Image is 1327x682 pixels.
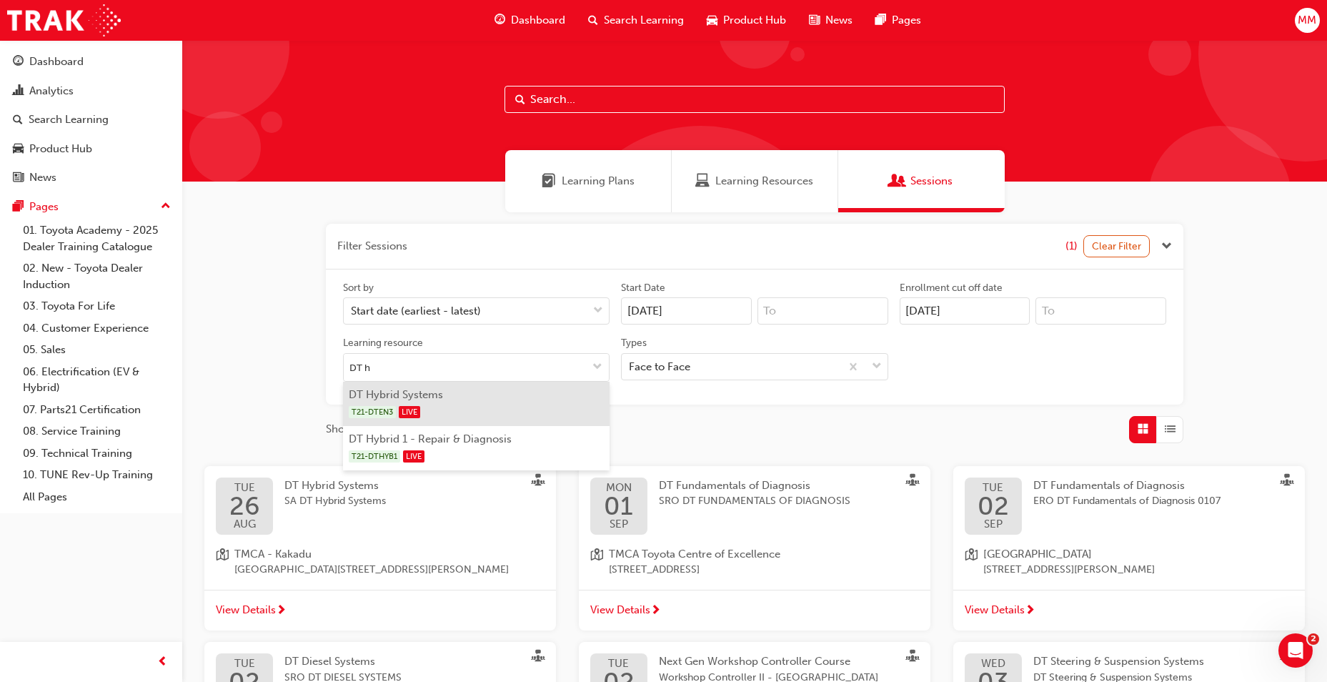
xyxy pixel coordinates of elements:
button: Clear Filter [1083,235,1150,257]
div: Pages [29,199,59,215]
a: Search Learning [6,107,177,133]
span: search-icon [588,11,598,29]
span: [GEOGRAPHIC_DATA] [983,546,1155,563]
button: MM [1295,8,1320,33]
span: DT Diesel Systems [284,655,375,668]
button: DashboardAnalyticsSearch LearningProduct HubNews [6,46,177,194]
span: sessionType_FACE_TO_FACE-icon [532,650,545,666]
input: To [1035,297,1166,325]
div: News [29,169,56,186]
span: Dashboard [511,12,565,29]
a: search-iconSearch Learning [577,6,695,35]
img: Trak [7,4,121,36]
span: sessionType_FACE_TO_FACE-icon [906,474,919,490]
a: 03. Toyota For Life [17,295,177,317]
a: SessionsSessions [838,150,1005,212]
span: Learning Plans [542,173,556,189]
a: car-iconProduct Hub [695,6,797,35]
a: 01. Toyota Academy - 2025 Dealer Training Catalogue [17,219,177,257]
span: Search [515,92,525,108]
span: View Details [216,602,276,618]
span: SEP [978,519,1009,530]
span: List [1165,421,1176,438]
span: T21-DTHYB1 [349,450,400,463]
span: guage-icon [494,11,505,29]
a: Product Hub [6,136,177,162]
span: pages-icon [875,11,886,29]
span: pages-icon [13,201,24,214]
a: guage-iconDashboard [483,6,577,35]
input: Start Date [621,297,752,325]
span: 02 [978,493,1009,519]
span: down-icon [593,302,603,320]
span: location-icon [216,546,229,578]
span: car-icon [707,11,717,29]
a: location-iconTMCA Toyota Centre of Excellence[STREET_ADDRESS] [590,546,919,578]
iframe: Intercom live chat [1278,633,1313,668]
span: 26 [229,493,260,519]
span: next-icon [276,605,287,618]
span: TMCA - Kakadu [234,546,509,563]
span: T21-DTEN3 [349,406,396,418]
span: Next Gen Workshop Controller Course [659,655,850,668]
a: 02. New - Toyota Dealer Induction [17,257,177,295]
span: news-icon [809,11,820,29]
span: [STREET_ADDRESS][PERSON_NAME] [983,562,1155,578]
button: Pages [6,194,177,220]
span: DT Steering & Suspension Systems [1033,655,1204,668]
div: Types [621,336,647,350]
span: prev-icon [157,653,168,671]
span: Grid [1138,421,1148,438]
span: sessionType_FACE_TO_FACE-icon [1281,474,1293,490]
span: 01 [604,493,633,519]
a: View Details [953,590,1305,631]
div: Dashboard [29,54,84,70]
a: MON01SEPDT Fundamentals of DiagnosisSRO DT FUNDAMENTALS OF DIAGNOSIS [590,478,919,535]
input: To [757,297,888,325]
span: AUG [229,519,260,530]
a: Dashboard [6,49,177,75]
span: TUE [229,658,260,669]
span: Learning Resources [695,173,710,189]
span: Showing 82 results [326,421,420,438]
span: SEP [604,519,633,530]
span: chart-icon [13,85,24,98]
span: ERO DT Fundamentals of Diagnosis 0107 [1033,493,1221,510]
span: TUE [603,658,635,669]
a: news-iconNews [797,6,864,35]
span: Pages [892,12,921,29]
span: [GEOGRAPHIC_DATA][STREET_ADDRESS][PERSON_NAME] [234,562,509,578]
a: location-iconTMCA - Kakadu[GEOGRAPHIC_DATA][STREET_ADDRESS][PERSON_NAME] [216,546,545,578]
span: LIVE [403,450,424,463]
span: View Details [965,602,1025,618]
div: Product Hub [29,141,92,157]
span: next-icon [650,605,661,618]
a: location-icon[GEOGRAPHIC_DATA][STREET_ADDRESS][PERSON_NAME] [965,546,1293,578]
div: Search Learning [29,112,109,128]
button: TUE26AUGDT Hybrid SystemsSA DT Hybrid Systemslocation-iconTMCA - Kakadu[GEOGRAPHIC_DATA][STREET_A... [204,466,556,631]
a: pages-iconPages [864,6,933,35]
a: 07. Parts21 Certification [17,399,177,421]
span: up-icon [161,197,171,216]
span: Sessions [910,173,953,189]
span: sessionType_FACE_TO_FACE-icon [906,650,919,666]
a: View Details [204,590,556,631]
span: 2 [1308,633,1319,645]
span: MON [604,483,633,493]
div: Start Date [621,281,665,295]
span: down-icon [872,357,882,376]
span: car-icon [13,143,24,156]
span: WED [978,658,1008,669]
span: location-icon [590,546,603,578]
span: sessionType_FACE_TO_FACE-icon [532,474,545,490]
span: search-icon [13,114,23,127]
button: Close the filter [1161,238,1172,254]
a: 09. Technical Training [17,443,177,465]
a: 10. TUNE Rev-Up Training [17,464,177,486]
div: Sort by [343,281,374,295]
a: TUE02SEPDT Fundamentals of DiagnosisERO DT Fundamentals of Diagnosis 0107 [965,478,1293,535]
span: SA DT Hybrid Systems [284,493,386,510]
